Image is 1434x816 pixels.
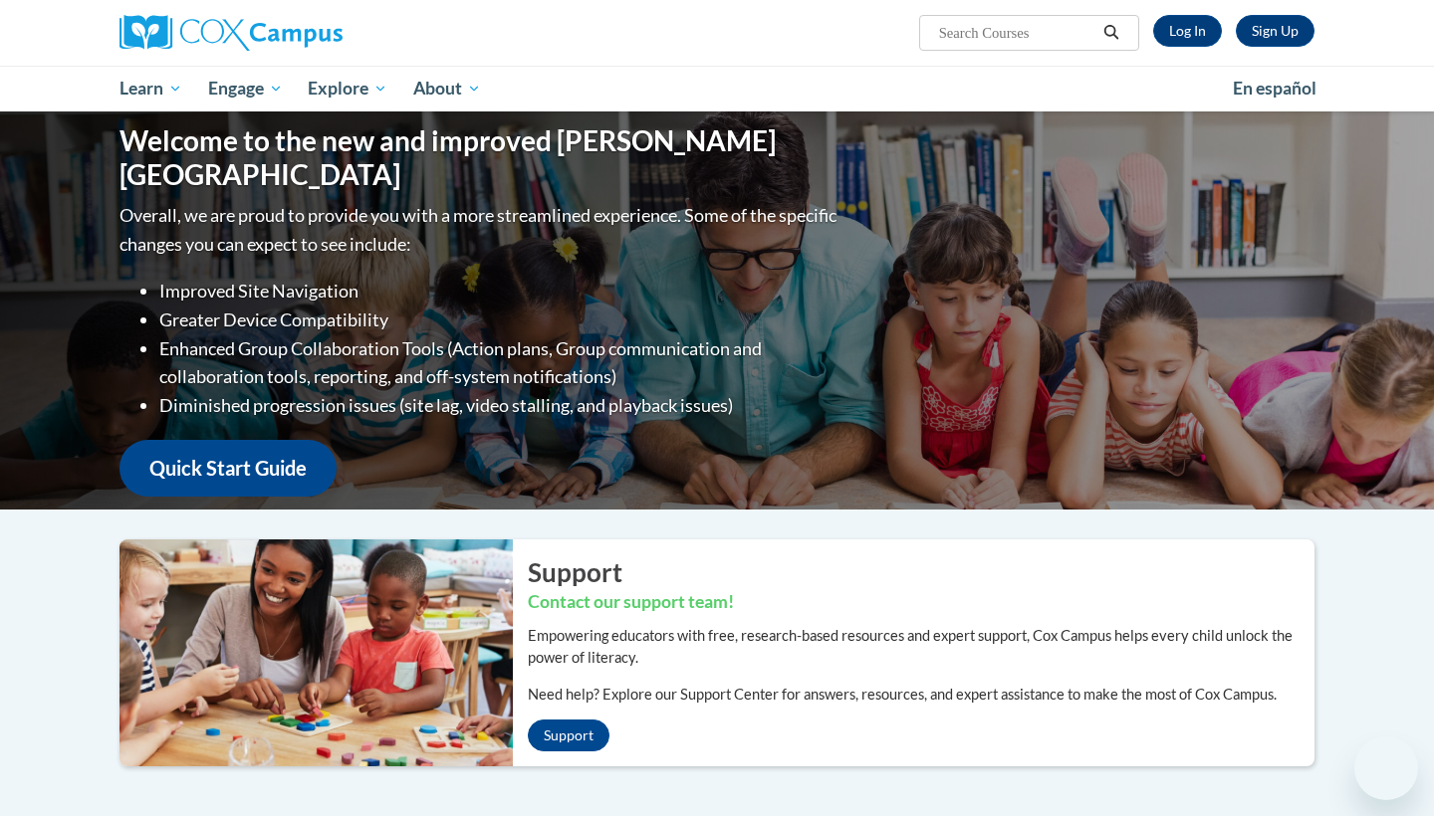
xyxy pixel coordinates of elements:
a: Engage [195,66,296,111]
a: Quick Start Guide [119,440,337,497]
span: About [413,77,481,101]
a: Register [1236,15,1314,47]
img: ... [105,539,513,766]
h3: Contact our support team! [528,590,1314,615]
li: Improved Site Navigation [159,277,841,306]
h1: Welcome to the new and improved [PERSON_NAME][GEOGRAPHIC_DATA] [119,124,841,191]
iframe: Button to launch messaging window [1354,736,1418,800]
span: Learn [119,77,182,101]
div: Main menu [90,66,1344,111]
a: Log In [1153,15,1222,47]
p: Overall, we are proud to provide you with a more streamlined experience. Some of the specific cha... [119,201,841,259]
li: Greater Device Compatibility [159,306,841,334]
img: Cox Campus [119,15,343,51]
button: Search [1096,21,1126,45]
a: Learn [107,66,195,111]
a: Support [528,719,609,751]
li: Diminished progression issues (site lag, video stalling, and playback issues) [159,391,841,420]
a: En español [1220,68,1329,109]
a: About [400,66,494,111]
p: Empowering educators with free, research-based resources and expert support, Cox Campus helps eve... [528,625,1314,669]
p: Need help? Explore our Support Center for answers, resources, and expert assistance to make the m... [528,684,1314,706]
a: Explore [295,66,400,111]
span: En español [1233,78,1316,99]
a: Cox Campus [119,15,498,51]
input: Search Courses [937,21,1096,45]
span: Explore [308,77,387,101]
span: Engage [208,77,283,101]
h2: Support [528,554,1314,590]
li: Enhanced Group Collaboration Tools (Action plans, Group communication and collaboration tools, re... [159,334,841,392]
